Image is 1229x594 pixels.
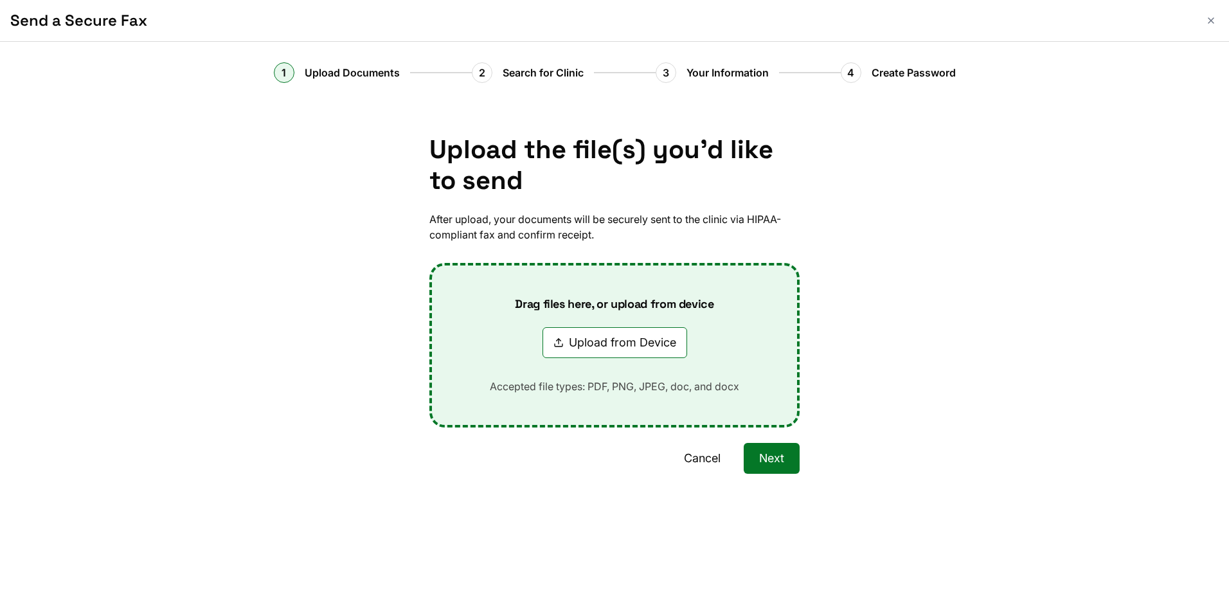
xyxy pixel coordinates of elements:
[656,62,676,83] div: 3
[429,212,800,242] p: After upload, your documents will be securely sent to the clinic via HIPAA-compliant fax and conf...
[494,296,734,312] p: Drag files here, or upload from device
[10,10,1193,31] h1: Send a Secure Fax
[744,443,800,474] button: Next
[668,443,736,474] button: Cancel
[543,327,687,358] button: Upload from Device
[1203,13,1219,28] button: Close
[305,65,400,80] span: Upload Documents
[472,62,492,83] div: 2
[686,65,769,80] span: Your Information
[841,62,861,83] div: 4
[469,379,760,394] p: Accepted file types: PDF, PNG, JPEG, doc, and docx
[429,134,800,196] h1: Upload the file(s) you'd like to send
[274,62,294,83] div: 1
[503,65,584,80] span: Search for Clinic
[872,65,956,80] span: Create Password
